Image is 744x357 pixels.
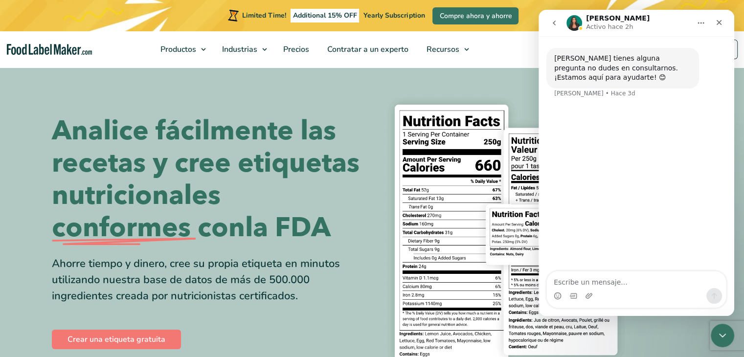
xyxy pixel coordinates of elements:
a: Compre ahora y ahorre [432,7,519,24]
div: Ahorre tiempo y dinero, cree su propia etiqueta en minutos utilizando nuestra base de datos de má... [52,256,365,304]
span: Productos [158,44,197,55]
span: Precios [280,44,310,55]
a: Precios [274,31,316,67]
span: Additional 15% OFF [291,9,360,22]
a: Recursos [418,31,474,67]
iframe: Intercom live chat [711,324,734,347]
span: Recursos [424,44,460,55]
a: Industrias [213,31,272,67]
span: Limited Time! [242,11,286,20]
span: Contratar a un experto [324,44,409,55]
a: Crear una etiqueta gratuita [52,330,181,349]
span: Yearly Subscription [363,11,425,20]
a: Contratar a un experto [318,31,415,67]
iframe: Intercom live chat [539,10,734,316]
h1: Analice fácilmente las recetas y cree etiquetas nutricionales la FDA [52,115,365,244]
a: Productos [152,31,211,67]
span: conformes con [52,212,245,244]
span: Industrias [219,44,258,55]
